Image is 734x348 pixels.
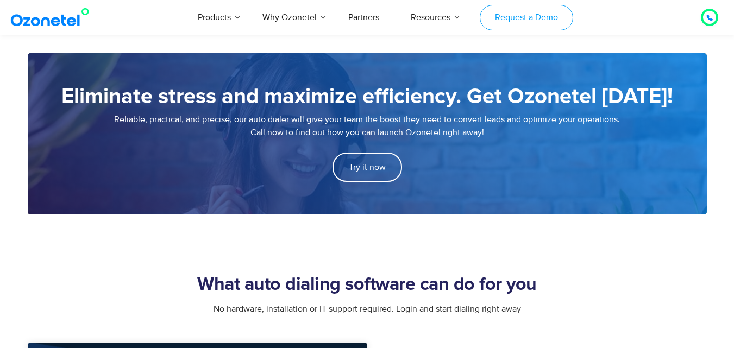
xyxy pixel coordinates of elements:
p: Reliable, practical, and precise, our auto dialer will give your team the boost they need to conv... [49,113,685,139]
a: Request a Demo [480,5,573,30]
span: No hardware, installation or IT support required. Login and start dialing right away [214,303,521,314]
h2: What auto dialing software can do for you [28,274,707,296]
h5: Eliminate stress and maximize efficiency. Get Ozonetel [DATE]! [49,80,685,113]
a: Try it now [333,153,402,182]
span: Try it now [349,163,386,172]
